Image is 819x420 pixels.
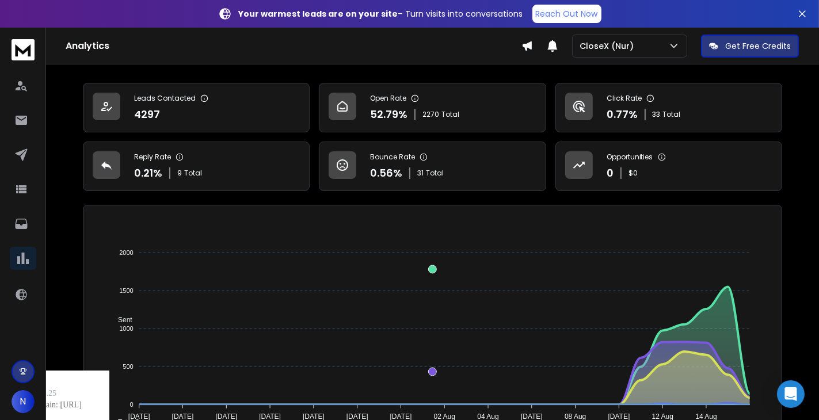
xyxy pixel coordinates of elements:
[417,169,424,178] span: 31
[12,390,35,413] button: N
[532,5,601,23] a: Reach Out Now
[628,169,638,178] p: $ 0
[653,110,661,119] span: 33
[115,67,124,76] img: tab_keywords_by_traffic_grey.svg
[319,142,546,191] a: Bounce Rate0.56%31Total
[426,169,444,178] span: Total
[239,8,398,20] strong: Your warmest leads are on your site
[127,68,194,75] div: Keywords by Traffic
[422,110,439,119] span: 2270
[83,142,310,191] a: Reply Rate0.21%9Total
[119,249,133,256] tspan: 2000
[555,83,782,132] a: Click Rate0.77%33Total
[777,380,805,408] div: Open Intercom Messenger
[12,39,35,60] img: logo
[184,169,202,178] span: Total
[134,94,196,103] p: Leads Contacted
[109,316,132,324] span: Sent
[725,40,791,52] p: Get Free Credits
[177,169,182,178] span: 9
[134,152,171,162] p: Reply Rate
[119,325,133,332] tspan: 1000
[536,8,598,20] p: Reach Out Now
[319,83,546,132] a: Open Rate52.79%2270Total
[32,18,56,28] div: v 4.0.25
[370,152,415,162] p: Bounce Rate
[83,83,310,132] a: Leads Contacted4297
[134,106,160,123] p: 4297
[607,94,642,103] p: Click Rate
[441,110,459,119] span: Total
[119,287,133,294] tspan: 1500
[370,94,406,103] p: Open Rate
[18,30,28,39] img: website_grey.svg
[701,35,799,58] button: Get Free Credits
[607,106,638,123] p: 0.77 %
[123,363,133,370] tspan: 500
[370,165,402,181] p: 0.56 %
[130,401,134,408] tspan: 0
[607,165,614,181] p: 0
[30,30,82,39] div: Domain: [URL]
[555,142,782,191] a: Opportunities0$0
[239,8,523,20] p: – Turn visits into conversations
[607,152,653,162] p: Opportunities
[134,165,162,181] p: 0.21 %
[18,18,28,28] img: logo_orange.svg
[31,67,40,76] img: tab_domain_overview_orange.svg
[663,110,681,119] span: Total
[580,40,638,52] p: CloseX (Nur)
[370,106,407,123] p: 52.79 %
[66,39,521,53] h1: Analytics
[44,68,103,75] div: Domain Overview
